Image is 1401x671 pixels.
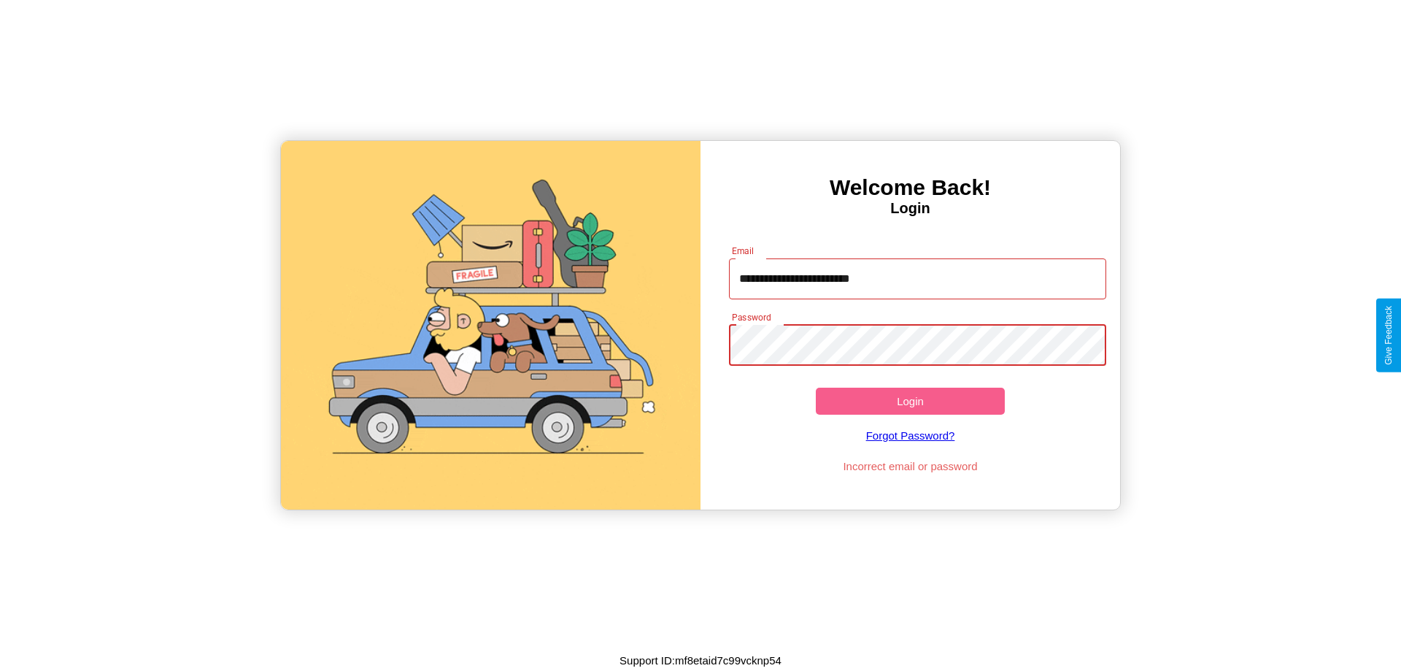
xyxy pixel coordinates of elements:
[700,200,1120,217] h4: Login
[281,141,700,510] img: gif
[722,415,1100,456] a: Forgot Password?
[700,175,1120,200] h3: Welcome Back!
[732,311,771,323] label: Password
[722,456,1100,476] p: Incorrect email or password
[816,388,1005,415] button: Login
[732,245,754,257] label: Email
[620,651,781,670] p: Support ID: mf8etaid7c99vcknp54
[1383,306,1394,365] div: Give Feedback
